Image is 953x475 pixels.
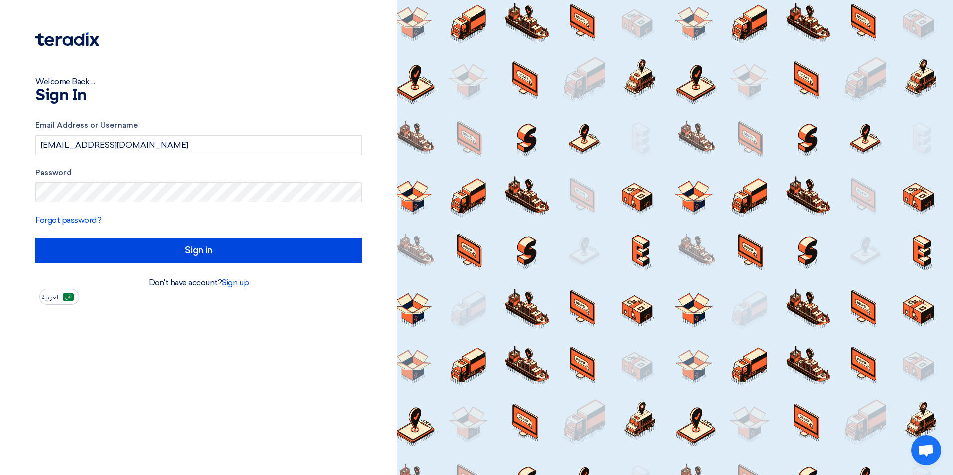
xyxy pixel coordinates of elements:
[911,435,941,465] div: Open chat
[63,293,74,301] img: ar-AR.png
[35,32,99,46] img: Teradix logo
[35,215,101,225] a: Forgot password?
[35,135,362,155] input: Enter your business email or username
[35,277,362,289] div: Don't have account?
[42,294,60,301] span: العربية
[222,278,249,287] a: Sign up
[35,238,362,263] input: Sign in
[35,76,362,88] div: Welcome Back ...
[35,167,362,179] label: Password
[35,120,362,131] label: Email Address or Username
[39,289,79,305] button: العربية
[35,88,362,104] h1: Sign In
